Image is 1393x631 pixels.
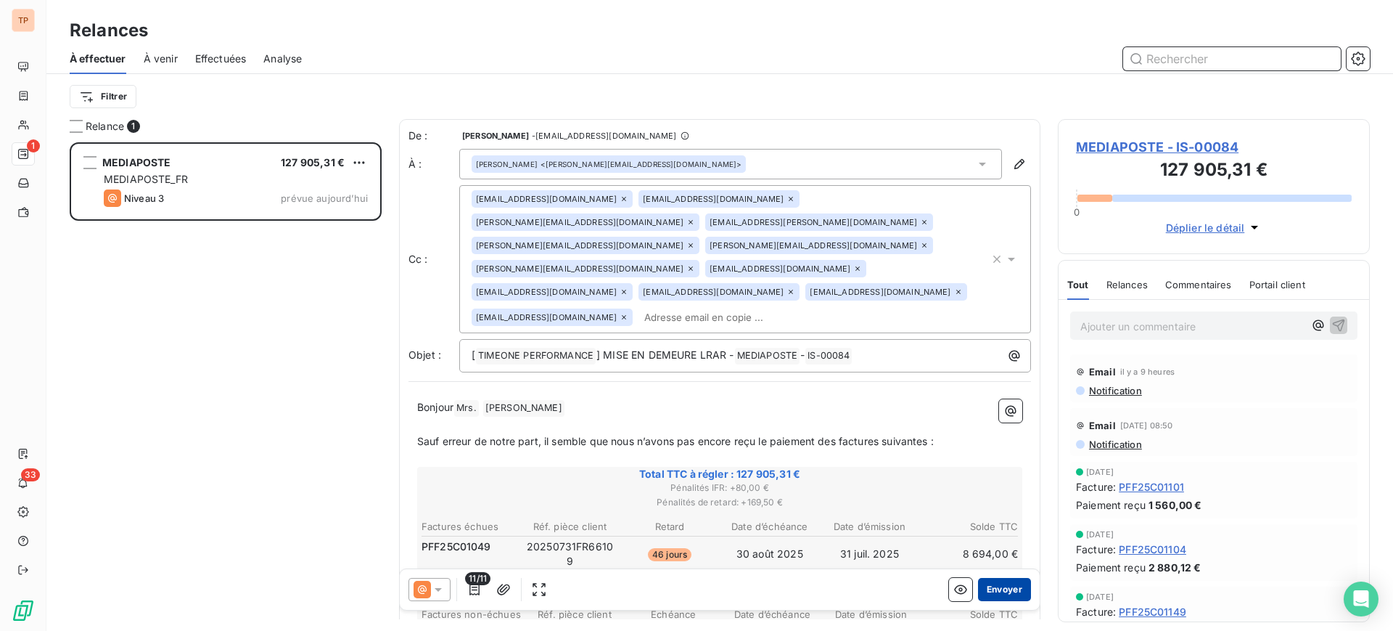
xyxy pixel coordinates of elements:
span: À venir [144,52,178,66]
span: [PERSON_NAME][EMAIL_ADDRESS][DOMAIN_NAME] [710,241,917,250]
span: il y a 9 heures [1120,367,1175,376]
td: 8 694,00 € [920,539,1019,569]
span: [EMAIL_ADDRESS][DOMAIN_NAME] [476,195,617,203]
th: Échéance [625,607,722,622]
span: 1 [27,139,40,152]
th: Solde TTC [921,607,1019,622]
span: MEDIAPOSTE - IS-00084 [1076,137,1352,157]
span: 11/11 [465,572,490,585]
th: Factures non-échues [421,607,525,622]
span: Commentaires [1165,279,1232,290]
span: [PERSON_NAME][EMAIL_ADDRESS][DOMAIN_NAME] [476,218,683,227]
h3: Relances [70,17,148,44]
span: PFF25C01104 [1119,542,1186,557]
span: MEDIAPOSTE_FR [104,173,188,185]
span: Pénalités de retard : + 169,50 € [419,496,1020,509]
div: grid [70,142,382,631]
span: Effectuées [195,52,247,66]
span: [EMAIL_ADDRESS][DOMAIN_NAME] [643,288,784,296]
span: PFF25C01101 [1119,479,1184,494]
span: - [800,349,805,361]
span: IS-00084 [805,348,852,365]
span: 2 880,12 € [1148,560,1201,575]
td: 31 juil. 2025 [821,539,919,569]
span: [PERSON_NAME] [483,400,564,417]
span: [PERSON_NAME][EMAIL_ADDRESS][DOMAIN_NAME] [476,264,683,273]
span: Tout [1067,279,1089,290]
span: Déplier le détail [1166,220,1245,235]
span: MEDIAPOSTE [102,156,171,168]
span: Pénalités IFR : + 80,00 € [419,481,1020,494]
span: [PERSON_NAME][EMAIL_ADDRESS][DOMAIN_NAME] [476,241,683,250]
span: 127 905,31 € [281,156,345,168]
span: De : [408,129,459,143]
span: Sauf erreur de notre part, il semble que nous n’avons pas encore reçu le paiement des factures su... [417,435,934,447]
span: [PERSON_NAME] [462,131,529,140]
input: Rechercher [1123,47,1341,70]
div: TP [12,9,35,32]
th: Factures échues [421,519,519,534]
span: Portail client [1249,279,1305,290]
span: PFF25C01049 [422,540,491,554]
th: Retard [620,519,719,534]
span: [DATE] [1086,468,1114,476]
span: Paiement reçu [1076,497,1146,513]
span: TIMEONE PERFORMANCE [476,348,596,365]
span: Notification [1088,439,1142,450]
span: ] MISE EN DEMEURE LRAR - [596,349,734,361]
span: Niveau 3 [124,192,164,204]
th: Date d’échéance [720,519,819,534]
span: Email [1089,420,1116,431]
label: À : [408,157,459,171]
span: [EMAIL_ADDRESS][DOMAIN_NAME] [643,195,784,203]
label: Cc : [408,252,459,266]
th: Réf. pièce client [521,519,620,534]
span: [EMAIL_ADDRESS][DOMAIN_NAME] [810,288,950,296]
span: [DATE] [1086,593,1114,601]
span: Mrs. [454,400,479,417]
span: Bonjour [417,401,453,413]
span: [EMAIL_ADDRESS][DOMAIN_NAME] [476,313,617,322]
th: Réf. pièce client [526,607,623,622]
span: Notification [1088,385,1142,396]
span: À effectuer [70,52,126,66]
span: Email [1089,366,1116,378]
span: 46 jours [648,548,691,561]
span: 0 [1074,206,1080,218]
span: Facture : [1076,604,1116,619]
span: PFF25C01149 [1119,604,1186,619]
span: [DATE] [1086,530,1114,539]
div: Open Intercom Messenger [1344,582,1378,616]
span: Facture : [1076,542,1116,557]
th: Date d’échéance [723,607,821,622]
img: Logo LeanPay [12,599,35,622]
span: Relance [86,119,124,134]
span: - [EMAIL_ADDRESS][DOMAIN_NAME] [532,131,676,140]
button: Filtrer [70,85,136,108]
span: prévue aujourd’hui [281,192,368,204]
span: [ [472,349,475,361]
input: Adresse email en copie ... [638,306,806,328]
button: Envoyer [978,578,1031,601]
h3: 127 905,31 € [1076,157,1352,186]
td: 20250731FR66109 [521,539,620,569]
span: Analyse [263,52,302,66]
span: Paiement reçu [1076,560,1146,575]
span: [PERSON_NAME] [476,159,538,169]
span: [EMAIL_ADDRESS][PERSON_NAME][DOMAIN_NAME] [710,218,917,227]
span: 1 560,00 € [1148,497,1202,513]
th: Date d’émission [821,519,919,534]
th: Date d’émission [823,607,920,622]
span: [EMAIL_ADDRESS][DOMAIN_NAME] [710,264,850,273]
span: Objet : [408,349,441,361]
button: Déplier le détail [1162,219,1267,236]
div: <[PERSON_NAME][EMAIL_ADDRESS][DOMAIN_NAME]> [476,159,741,169]
span: Total TTC à régler : 127 905,31 € [419,467,1020,481]
span: Facture : [1076,479,1116,494]
span: MEDIAPOSTE [735,348,800,365]
span: [EMAIL_ADDRESS][DOMAIN_NAME] [476,288,617,296]
th: Solde TTC [920,519,1019,534]
span: 1 [127,120,140,133]
td: 30 août 2025 [720,539,819,569]
span: 33 [21,468,40,481]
